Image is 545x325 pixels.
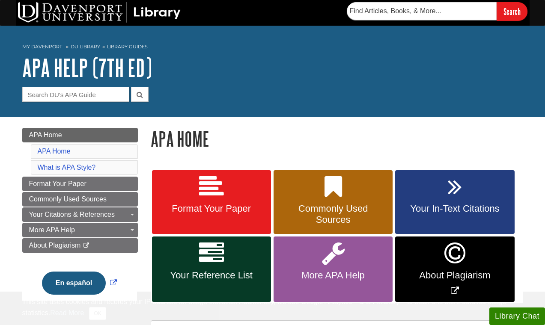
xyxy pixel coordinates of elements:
[29,242,81,249] span: About Plagiarism
[29,226,75,233] span: More APA Help
[29,180,86,187] span: Format Your Paper
[22,223,138,237] a: More APA Help
[40,279,119,287] a: Link opens in new window
[18,2,181,23] img: DU Library
[274,170,393,234] a: Commonly Used Sources
[280,203,386,225] span: Commonly Used Sources
[22,87,129,102] input: Search DU's APA Guide
[83,243,90,248] i: This link opens in a new window
[158,270,265,281] span: Your Reference List
[402,270,508,281] span: About Plagiarism
[274,236,393,302] a: More APA Help
[402,203,508,214] span: Your In-Text Citations
[22,192,138,207] a: Commonly Used Sources
[395,170,514,234] a: Your In-Text Citations
[347,2,527,21] form: Searches DU Library's articles, books, and more
[22,128,138,142] a: APA Home
[22,54,152,81] a: APA Help (7th Ed)
[497,2,527,21] input: Search
[489,307,545,325] button: Library Chat
[158,203,265,214] span: Format Your Paper
[38,164,96,171] a: What is APA Style?
[22,43,62,50] a: My Davenport
[22,238,138,253] a: About Plagiarism
[280,270,386,281] span: More APA Help
[29,131,62,139] span: APA Home
[151,128,523,150] h1: APA Home
[22,128,138,309] div: Guide Page Menu
[107,44,148,50] a: Library Guides
[71,44,100,50] a: DU Library
[347,2,497,20] input: Find Articles, Books, & More...
[152,236,271,302] a: Your Reference List
[38,148,71,155] a: APA Home
[395,236,514,302] a: Link opens in new window
[29,211,115,218] span: Your Citations & References
[22,207,138,222] a: Your Citations & References
[22,41,523,55] nav: breadcrumb
[42,272,106,295] button: En español
[152,170,271,234] a: Format Your Paper
[29,195,107,203] span: Commonly Used Sources
[22,177,138,191] a: Format Your Paper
